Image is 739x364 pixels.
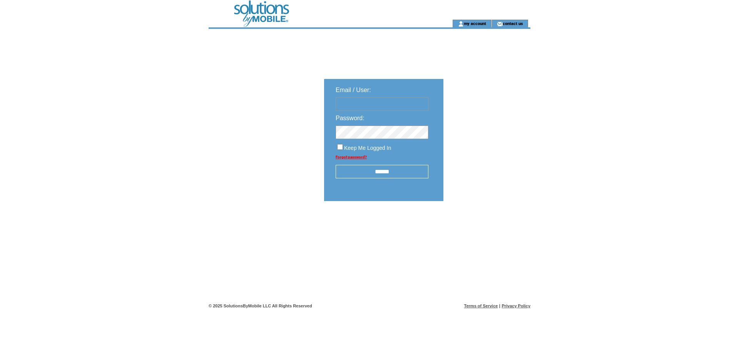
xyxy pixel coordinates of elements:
[464,304,498,308] a: Terms of Service
[336,87,371,93] span: Email / User:
[344,145,391,151] span: Keep Me Logged In
[499,304,500,308] span: |
[336,155,367,159] a: Forgot password?
[466,220,504,230] img: transparent.png;jsessionid=32EBAF8F39B28B4F101F8D943AFB0F87
[497,21,503,27] img: contact_us_icon.gif;jsessionid=32EBAF8F39B28B4F101F8D943AFB0F87
[209,304,312,308] span: © 2025 SolutionsByMobile LLC All Rights Reserved
[336,115,364,121] span: Password:
[458,21,464,27] img: account_icon.gif;jsessionid=32EBAF8F39B28B4F101F8D943AFB0F87
[464,21,486,26] a: my account
[503,21,523,26] a: contact us
[502,304,530,308] a: Privacy Policy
